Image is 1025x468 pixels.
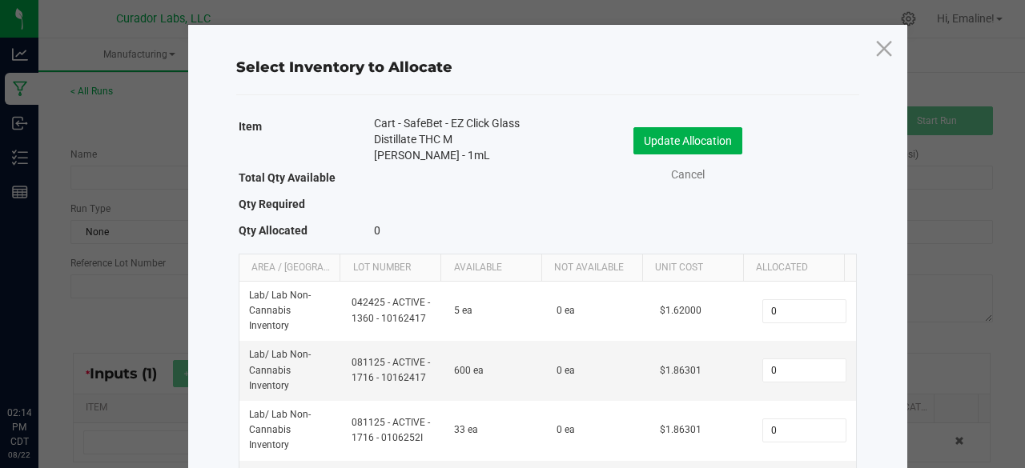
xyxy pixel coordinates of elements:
button: Update Allocation [633,127,742,154]
td: 042425 - ACTIVE - 1360 - 10162417 [342,282,444,342]
th: Not Available [541,254,642,282]
span: Cart - SafeBet - EZ Click Glass Distillate THC M [PERSON_NAME] - 1mL [374,115,523,163]
span: 33 ea [454,424,478,435]
label: Qty Allocated [239,219,307,242]
th: Available [440,254,541,282]
iframe: Resource center [16,340,64,388]
th: Allocated [743,254,844,282]
span: $1.86301 [660,365,701,376]
span: Lab / Lab Non-Cannabis Inventory [249,290,311,331]
span: 5 ea [454,305,472,316]
span: Select Inventory to Allocate [236,58,452,76]
span: 0 ea [557,365,575,376]
label: Total Qty Available [239,166,336,189]
label: Item [239,115,262,138]
td: 081125 - ACTIVE - 1716 - 0106252I [342,401,444,461]
th: Unit Cost [642,254,743,282]
span: $1.62000 [660,305,701,316]
span: 0 [374,224,380,237]
th: Area / [GEOGRAPHIC_DATA] [239,254,340,282]
td: 081125 - ACTIVE - 1716 - 10162417 [342,341,444,401]
span: 0 ea [557,424,575,435]
span: 0 ea [557,305,575,316]
iframe: Resource center unread badge [47,338,66,357]
a: Cancel [656,166,720,183]
label: Qty Required [239,193,305,215]
span: 600 ea [454,365,484,376]
span: Lab / Lab Non-Cannabis Inventory [249,349,311,390]
span: Lab / Lab Non-Cannabis Inventory [249,409,311,450]
th: Lot Number [340,254,440,282]
span: $1.86301 [660,424,701,435]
